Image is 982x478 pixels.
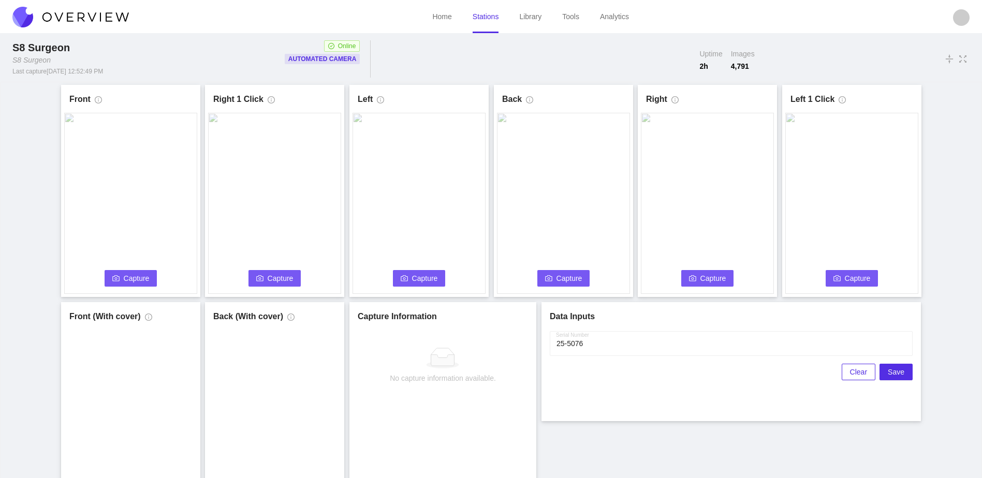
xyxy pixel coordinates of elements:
[689,275,696,283] span: camera
[826,270,878,287] button: cameraCapture
[880,364,913,380] button: Save
[256,275,263,283] span: camera
[268,273,294,284] span: Capture
[358,310,528,323] h1: Capture Information
[556,273,582,284] span: Capture
[328,43,334,49] span: check-circle
[681,270,734,287] button: cameraCapture
[213,310,283,323] h1: Back (With cover)
[12,42,70,53] span: S8 Surgeon
[545,275,552,283] span: camera
[401,275,408,283] span: camera
[287,313,295,325] span: info-circle
[556,331,589,339] label: Serial Number
[358,93,373,106] h1: Left
[700,273,726,284] span: Capture
[502,93,522,106] h1: Back
[124,273,150,284] span: Capture
[12,55,51,65] div: S8 Surgeon
[432,12,451,21] a: Home
[12,7,129,27] img: Overview
[833,275,841,283] span: camera
[69,93,91,106] h1: Front
[526,96,533,108] span: info-circle
[945,53,954,65] span: vertical-align-middle
[646,93,667,106] h1: Right
[850,366,867,378] span: Clear
[145,313,152,325] span: info-circle
[790,93,834,106] h1: Left 1 Click
[731,61,755,71] span: 4,791
[958,53,968,65] span: fullscreen
[473,12,499,21] a: Stations
[699,61,722,71] span: 2 h
[390,372,496,384] div: No capture information available.
[95,96,102,108] span: info-circle
[699,49,722,59] span: Uptime
[268,96,275,108] span: info-circle
[412,273,438,284] span: Capture
[338,41,356,51] span: Online
[888,366,904,378] span: Save
[550,310,913,323] h1: Data Inputs
[731,49,755,59] span: Images
[842,364,875,380] button: Clear
[377,96,384,108] span: info-circle
[12,67,103,76] div: Last capture [DATE] 12:52:49 PM
[671,96,679,108] span: info-circle
[562,12,579,21] a: Tools
[537,270,590,287] button: cameraCapture
[105,270,157,287] button: cameraCapture
[600,12,629,21] a: Analytics
[69,310,141,323] h1: Front (With cover)
[288,54,357,64] p: Automated Camera
[519,12,541,21] a: Library
[839,96,846,108] span: info-circle
[393,270,446,287] button: cameraCapture
[12,40,74,55] div: S8 Surgeon
[845,273,871,284] span: Capture
[213,93,263,106] h1: Right 1 Click
[112,275,120,283] span: camera
[248,270,301,287] button: cameraCapture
